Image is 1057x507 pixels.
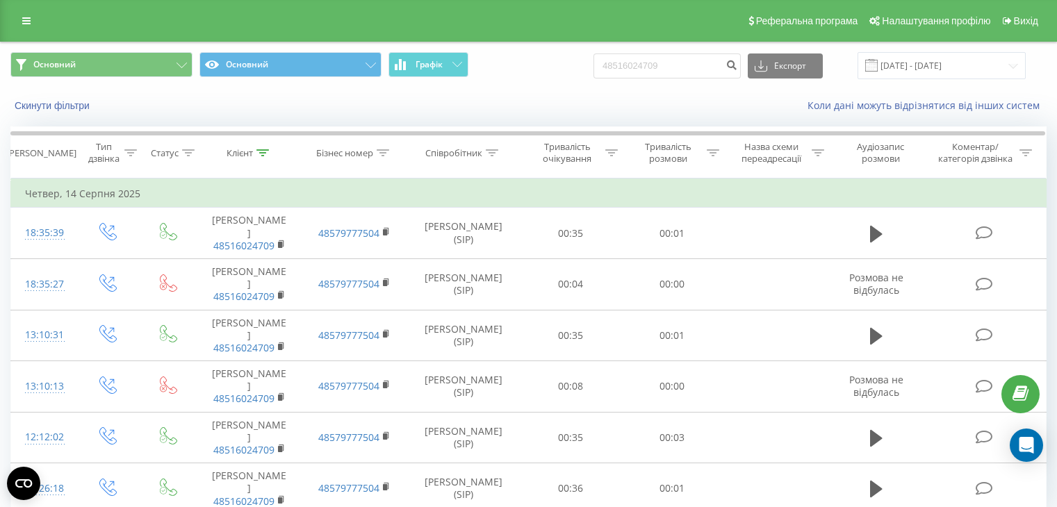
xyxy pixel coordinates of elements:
[407,361,521,413] td: [PERSON_NAME] (SIP)
[197,208,302,259] td: [PERSON_NAME]
[213,392,275,405] a: 48516024709
[407,208,521,259] td: [PERSON_NAME] (SIP)
[10,52,192,77] button: Основний
[7,467,40,500] button: Open CMP widget
[748,53,823,78] button: Експорт
[197,310,302,361] td: [PERSON_NAME]
[25,219,62,247] div: 18:35:39
[318,431,379,444] a: 48579777504
[735,141,808,165] div: Назва схеми переадресації
[521,361,621,413] td: 00:08
[416,60,443,69] span: Графік
[407,258,521,310] td: [PERSON_NAME] (SIP)
[318,226,379,240] a: 48579777504
[634,141,703,165] div: Тривалість розмови
[318,379,379,392] a: 48579777504
[197,258,302,310] td: [PERSON_NAME]
[318,481,379,494] a: 48579777504
[521,208,621,259] td: 00:35
[151,147,179,159] div: Статус
[621,361,722,413] td: 00:00
[88,141,120,165] div: Тип дзвінка
[199,52,382,77] button: Основний
[840,141,921,165] div: Аудіозапис розмови
[227,147,253,159] div: Клієнт
[621,208,722,259] td: 00:01
[25,322,62,349] div: 13:10:31
[935,141,1016,165] div: Коментар/категорія дзвінка
[213,239,275,252] a: 48516024709
[1014,15,1038,26] span: Вихід
[11,180,1047,208] td: Четвер, 14 Серпня 2025
[197,412,302,463] td: [PERSON_NAME]
[25,424,62,451] div: 12:12:02
[621,310,722,361] td: 00:01
[521,412,621,463] td: 00:35
[318,329,379,342] a: 48579777504
[10,99,97,112] button: Скинути фільтри
[521,310,621,361] td: 00:35
[318,277,379,290] a: 48579777504
[213,290,275,303] a: 48516024709
[1010,429,1043,462] div: Open Intercom Messenger
[6,147,76,159] div: [PERSON_NAME]
[849,373,903,399] span: Розмова не відбулась
[25,475,62,502] div: 11:26:18
[882,15,990,26] span: Налаштування профілю
[593,53,741,78] input: Пошук за номером
[213,443,275,456] a: 48516024709
[197,361,302,413] td: [PERSON_NAME]
[533,141,603,165] div: Тривалість очікування
[388,52,468,77] button: Графік
[407,310,521,361] td: [PERSON_NAME] (SIP)
[808,99,1047,112] a: Коли дані можуть відрізнятися вiд інших систем
[33,59,76,70] span: Основний
[621,258,722,310] td: 00:00
[407,412,521,463] td: [PERSON_NAME] (SIP)
[521,258,621,310] td: 00:04
[621,412,722,463] td: 00:03
[25,271,62,298] div: 18:35:27
[213,341,275,354] a: 48516024709
[756,15,858,26] span: Реферальна програма
[25,373,62,400] div: 13:10:13
[316,147,373,159] div: Бізнес номер
[849,271,903,297] span: Розмова не відбулась
[425,147,482,159] div: Співробітник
